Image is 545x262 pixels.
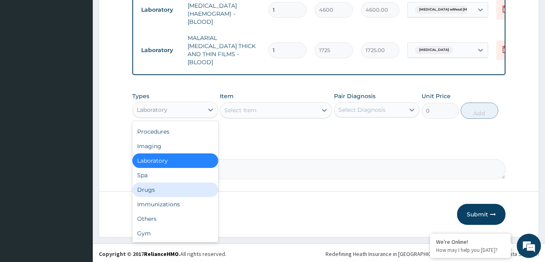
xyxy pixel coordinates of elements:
div: Select Diagnosis [338,106,386,114]
label: Types [132,93,149,100]
div: Chat with us now [42,45,136,56]
div: Procedures [132,124,218,139]
div: Gym [132,226,218,241]
div: Minimize live chat window [132,4,152,23]
div: Immunizations [132,197,218,212]
div: Imaging [132,139,218,153]
label: Item [220,92,234,100]
label: Unit Price [422,92,451,100]
td: Laboratory [137,43,184,58]
span: [MEDICAL_DATA] without [MEDICAL_DATA] [415,6,497,14]
a: RelianceHMO [144,250,179,258]
div: We're Online! [436,238,505,245]
label: Pair Diagnosis [334,92,376,100]
div: Select Item [224,106,257,114]
span: [MEDICAL_DATA] [415,46,453,54]
strong: Copyright © 2017 . [99,250,180,258]
td: Laboratory [137,2,184,17]
label: Comment [132,148,506,155]
button: Submit [457,204,505,225]
div: Spa [132,168,218,182]
button: Add [461,103,498,119]
div: Redefining Heath Insurance in [GEOGRAPHIC_DATA] using Telemedicine and Data Science! [326,250,539,258]
textarea: Type your message and hit 'Enter' [4,176,154,204]
div: Laboratory [132,153,218,168]
img: d_794563401_company_1708531726252_794563401 [15,40,33,61]
td: MALARIAL [MEDICAL_DATA] THICK AND THIN FILMS - [BLOOD] [184,30,264,70]
p: How may I help you today? [436,247,505,254]
span: We're online! [47,79,111,161]
div: Drugs [132,182,218,197]
div: Others [132,212,218,226]
div: Laboratory [137,106,167,114]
